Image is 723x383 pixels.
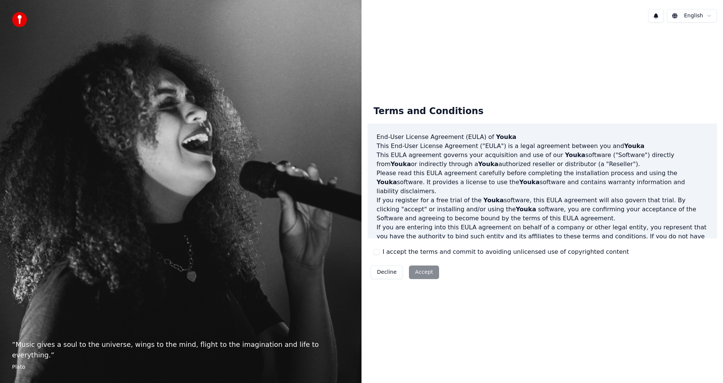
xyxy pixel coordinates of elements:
[624,142,644,150] span: Youka
[519,179,540,186] span: Youka
[377,169,708,196] p: Please read this EULA agreement carefully before completing the installation process and using th...
[478,160,499,168] span: Youka
[377,133,708,142] h3: End-User License Agreement (EULA) of
[383,247,629,256] label: I accept the terms and commit to avoiding unlicensed use of copyrighted content
[377,179,397,186] span: Youka
[496,133,516,140] span: Youka
[390,160,411,168] span: Youka
[368,99,490,124] div: Terms and Conditions
[12,363,349,371] footer: Plato
[377,223,708,259] p: If you are entering into this EULA agreement on behalf of a company or other legal entity, you re...
[371,266,403,279] button: Decline
[12,12,27,27] img: youka
[377,151,708,169] p: This EULA agreement governs your acquisition and use of our software ("Software") directly from o...
[484,197,504,204] span: Youka
[12,339,349,360] p: “ Music gives a soul to the universe, wings to the mind, flight to the imagination and life to ev...
[377,142,708,151] p: This End-User License Agreement ("EULA") is a legal agreement between you and
[565,151,585,159] span: Youka
[516,206,536,213] span: Youka
[377,196,708,223] p: If you register for a free trial of the software, this EULA agreement will also govern that trial...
